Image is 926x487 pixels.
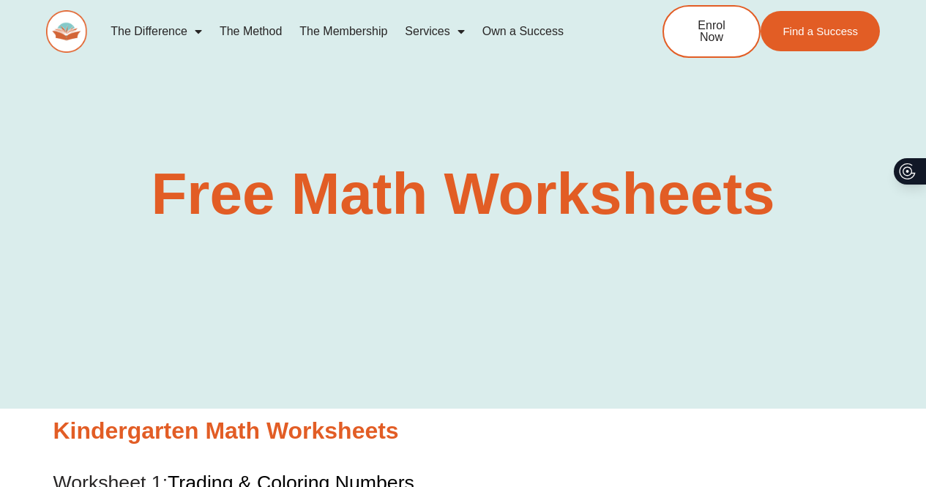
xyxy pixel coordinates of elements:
[686,20,737,43] span: Enrol Now
[761,11,880,51] a: Find a Success
[474,15,572,48] a: Own a Success
[46,165,880,223] h2: Free Math Worksheets
[102,15,211,48] a: The Difference
[291,15,396,48] a: The Membership
[662,5,761,58] a: Enrol Now
[598,23,926,487] iframe: To enrich screen reader interactions, please activate Accessibility in Grammarly extension settings
[53,416,873,447] h2: Kindergarten Math Worksheets
[598,23,926,487] div: Chat Widget
[102,15,614,48] nav: Menu
[396,15,473,48] a: Services
[211,15,291,48] a: The Method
